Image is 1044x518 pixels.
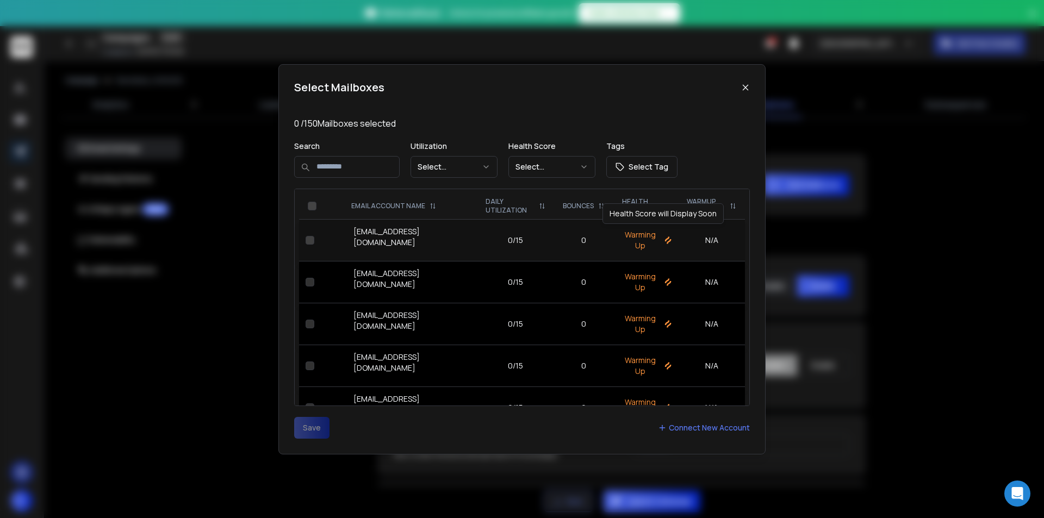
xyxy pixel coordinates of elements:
div: Open Intercom Messenger [1004,480,1030,507]
p: Utilization [411,141,498,152]
p: Tags [606,141,678,152]
div: Health Score will Display Soon [602,203,724,224]
p: 0 / 150 Mailboxes selected [294,117,750,130]
p: Search [294,141,400,152]
p: Health Score [508,141,595,152]
h1: Select Mailboxes [294,80,384,95]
